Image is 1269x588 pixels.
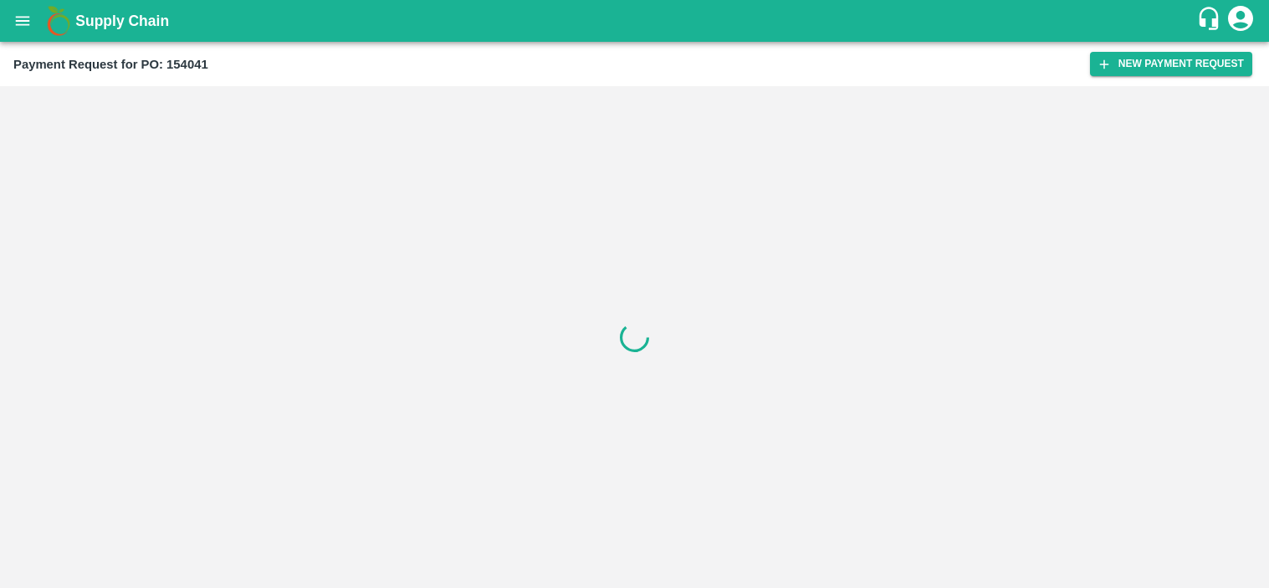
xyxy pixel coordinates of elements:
button: New Payment Request [1090,52,1252,76]
button: open drawer [3,2,42,40]
div: account of current user [1226,3,1256,38]
div: customer-support [1196,6,1226,36]
img: logo [42,4,75,38]
b: Supply Chain [75,13,169,29]
a: Supply Chain [75,9,1196,33]
b: Payment Request for PO: 154041 [13,58,208,71]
